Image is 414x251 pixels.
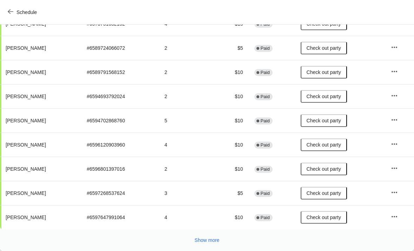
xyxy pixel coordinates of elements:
[307,215,341,220] span: Check out party
[81,205,159,229] td: # 6597647991064
[16,9,37,15] span: Schedule
[212,157,248,181] td: $10
[301,211,347,224] button: Check out party
[301,138,347,151] button: Check out party
[6,94,46,99] span: [PERSON_NAME]
[212,60,248,84] td: $10
[307,190,341,196] span: Check out party
[6,142,46,148] span: [PERSON_NAME]
[307,166,341,172] span: Check out party
[159,133,212,157] td: 4
[307,142,341,148] span: Check out party
[261,142,270,148] span: Paid
[195,237,220,243] span: Show more
[212,205,248,229] td: $10
[307,94,341,99] span: Check out party
[81,157,159,181] td: # 6596801397016
[301,66,347,79] button: Check out party
[159,84,212,108] td: 2
[301,114,347,127] button: Check out party
[301,163,347,175] button: Check out party
[6,215,46,220] span: [PERSON_NAME]
[6,45,46,51] span: [PERSON_NAME]
[212,36,248,60] td: $5
[261,46,270,51] span: Paid
[307,45,341,51] span: Check out party
[159,205,212,229] td: 4
[261,94,270,100] span: Paid
[81,84,159,108] td: # 6594693792024
[261,191,270,196] span: Paid
[159,36,212,60] td: 2
[6,118,46,123] span: [PERSON_NAME]
[159,181,212,205] td: 3
[301,42,347,54] button: Check out party
[81,108,159,133] td: # 6594702868760
[6,69,46,75] span: [PERSON_NAME]
[159,60,212,84] td: 2
[212,181,248,205] td: $5
[301,187,347,199] button: Check out party
[261,215,270,221] span: Paid
[159,157,212,181] td: 2
[212,133,248,157] td: $10
[307,69,341,75] span: Check out party
[4,6,42,19] button: Schedule
[192,234,222,246] button: Show more
[307,118,341,123] span: Check out party
[261,167,270,172] span: Paid
[212,108,248,133] td: $10
[159,108,212,133] td: 5
[6,190,46,196] span: [PERSON_NAME]
[212,84,248,108] td: $10
[81,36,159,60] td: # 6589724066072
[81,60,159,84] td: # 6589791568152
[261,70,270,75] span: Paid
[261,118,270,124] span: Paid
[6,166,46,172] span: [PERSON_NAME]
[81,181,159,205] td: # 6597268537624
[301,90,347,103] button: Check out party
[81,133,159,157] td: # 6596120903960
